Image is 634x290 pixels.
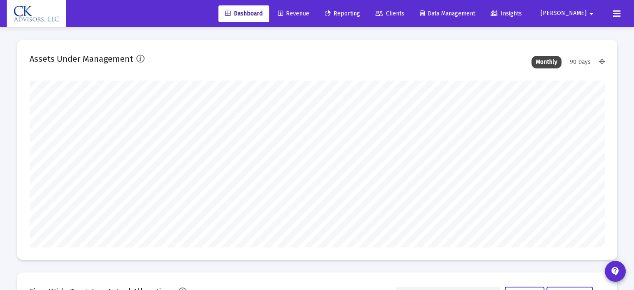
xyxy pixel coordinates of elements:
img: Dashboard [13,5,60,22]
a: Clients [369,5,411,22]
span: Data Management [420,10,475,17]
a: Data Management [413,5,482,22]
a: Insights [484,5,529,22]
span: Reporting [325,10,360,17]
span: Revenue [278,10,309,17]
span: Dashboard [225,10,263,17]
div: 90 Days [566,56,595,68]
div: Monthly [531,56,561,68]
mat-icon: arrow_drop_down [586,5,596,22]
a: Reporting [318,5,367,22]
mat-icon: contact_support [610,266,620,276]
button: [PERSON_NAME] [531,5,606,22]
span: Clients [376,10,404,17]
a: Dashboard [218,5,269,22]
a: Revenue [271,5,316,22]
span: [PERSON_NAME] [541,10,586,17]
span: Insights [491,10,522,17]
h2: Assets Under Management [30,52,133,66]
